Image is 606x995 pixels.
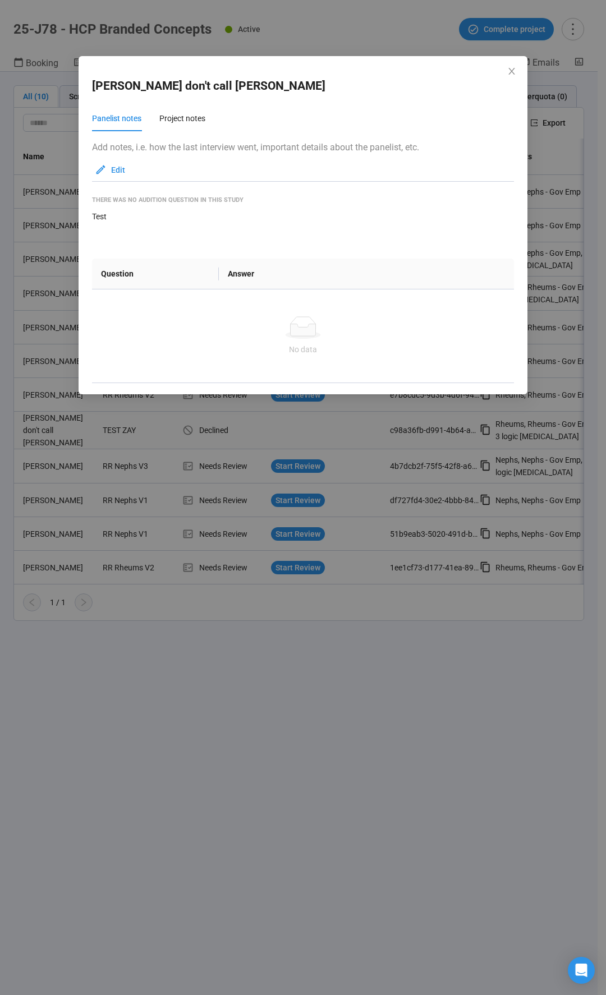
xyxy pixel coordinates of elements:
div: Project notes [159,112,205,125]
span: close [507,67,516,76]
div: Panelist notes [92,112,141,125]
th: Answer [219,259,514,289]
h2: [PERSON_NAME] don't call [PERSON_NAME] [92,77,325,95]
div: Open Intercom Messenger [568,957,595,984]
button: Close [506,66,518,78]
button: Edit [92,161,128,179]
div: No data [105,343,501,356]
div: There was no audition question in this study [92,195,514,205]
th: Question [92,259,219,289]
div: Test [92,210,514,223]
span: Edit [111,164,125,176]
p: Add notes, i.e. how the last interview went, important details about the panelist, etc. [92,140,514,154]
